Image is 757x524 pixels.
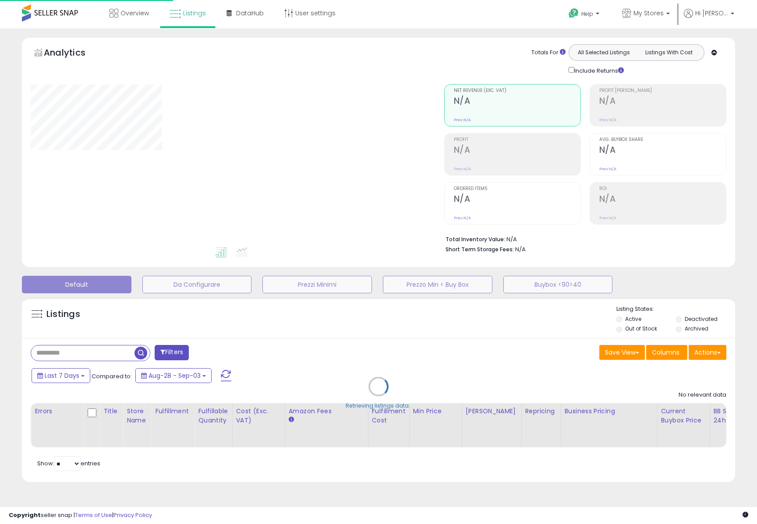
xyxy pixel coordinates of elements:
li: N/A [446,233,720,244]
small: Prev: N/A [599,215,616,221]
button: Prezzo Min < Buy Box [383,276,492,293]
small: Prev: N/A [454,166,471,172]
button: All Selected Listings [571,47,637,58]
h5: Analytics [44,46,103,61]
a: Help [562,1,608,28]
span: Avg. Buybox Share [599,137,726,142]
span: Listings [183,9,206,18]
div: Include Returns [562,65,634,75]
small: Prev: N/A [454,215,471,221]
button: Prezzi Minimi [262,276,372,293]
small: Prev: N/A [599,166,616,172]
button: Buybox <90>40 [503,276,613,293]
h2: N/A [599,96,726,108]
b: Total Inventory Value: [446,236,505,243]
small: Prev: N/A [454,117,471,123]
strong: Copyright [9,511,41,519]
h2: N/A [454,145,580,157]
span: Help [581,10,593,18]
span: Net Revenue (Exc. VAT) [454,88,580,93]
div: Totals For [531,49,566,57]
div: seller snap | | [9,511,152,520]
a: Privacy Policy [113,511,152,519]
a: Hi [PERSON_NAME] [684,9,734,28]
div: Retrieving listings data.. [346,402,411,410]
i: Get Help [568,8,579,19]
button: Default [22,276,131,293]
span: Hi [PERSON_NAME] [695,9,728,18]
span: DataHub [236,9,264,18]
b: Short Term Storage Fees: [446,246,514,253]
span: My Stores [633,9,664,18]
a: Terms of Use [75,511,112,519]
span: Profit [454,137,580,142]
h2: N/A [454,194,580,206]
small: Prev: N/A [599,117,616,123]
span: ROI [599,186,726,191]
h2: N/A [599,145,726,157]
h2: N/A [599,194,726,206]
button: Da Configurare [142,276,252,293]
span: Overview [120,9,149,18]
button: Listings With Cost [636,47,701,58]
h2: N/A [454,96,580,108]
span: Ordered Items [454,186,580,191]
span: N/A [515,245,526,253]
span: Profit [PERSON_NAME] [599,88,726,93]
